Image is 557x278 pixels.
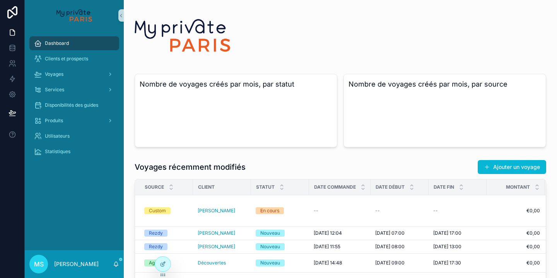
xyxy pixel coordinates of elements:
[34,259,44,269] span: MS
[478,160,546,174] button: Ajouter un voyage
[314,244,366,250] a: [DATE] 11:55
[491,208,540,214] a: €0,00
[434,184,454,190] span: Date fin
[375,230,424,236] a: [DATE] 07:00
[433,230,482,236] a: [DATE] 17:00
[433,244,482,250] a: [DATE] 13:00
[375,244,405,250] span: [DATE] 08:00
[491,230,540,236] a: €0,00
[198,230,246,236] a: [PERSON_NAME]
[198,244,246,250] a: [PERSON_NAME]
[256,207,304,214] a: En cours
[45,56,88,62] span: Clients et prospects
[433,260,461,266] span: [DATE] 17:30
[145,184,164,190] span: Source
[491,244,540,250] a: €0,00
[144,259,188,266] a: Agence
[349,79,541,90] h3: Nombre de voyages créés par mois, par source
[29,129,119,143] a: Utilisateurs
[29,36,119,50] a: Dashboard
[314,208,366,214] a: --
[45,71,63,77] span: Voyages
[376,184,405,190] span: Date début
[260,259,280,266] div: Nouveau
[29,67,119,81] a: Voyages
[260,230,280,237] div: Nouveau
[491,260,540,266] a: €0,00
[149,207,166,214] div: Custom
[256,243,304,250] a: Nouveau
[375,208,380,214] span: --
[45,40,69,46] span: Dashboard
[135,162,246,172] h1: Voyages récemment modifiés
[433,208,438,214] span: --
[314,260,366,266] a: [DATE] 14:48
[433,208,482,214] a: --
[314,184,356,190] span: Date commande
[45,133,70,139] span: Utilisateurs
[198,184,215,190] span: Client
[29,145,119,159] a: Statistiques
[135,19,231,52] img: 21079-Logo_site-01.png
[144,243,188,250] a: Rezdy
[198,244,235,250] a: [PERSON_NAME]
[56,9,92,22] img: App logo
[314,244,340,250] span: [DATE] 11:55
[256,184,275,190] span: Statut
[29,98,119,112] a: Disponibilités des guides
[375,260,424,266] a: [DATE] 09:00
[260,243,280,250] div: Nouveau
[198,208,246,214] a: [PERSON_NAME]
[45,87,64,93] span: Services
[375,230,405,236] span: [DATE] 07:00
[375,208,424,214] a: --
[433,244,461,250] span: [DATE] 13:00
[375,244,424,250] a: [DATE] 08:00
[314,260,342,266] span: [DATE] 14:48
[198,260,226,266] a: Découvertes
[29,83,119,97] a: Services
[54,260,99,268] p: [PERSON_NAME]
[314,208,318,214] span: --
[256,259,304,266] a: Nouveau
[29,52,119,66] a: Clients et prospects
[260,207,279,214] div: En cours
[45,102,98,108] span: Disponibilités des guides
[506,184,530,190] span: Montant
[29,114,119,128] a: Produits
[144,230,188,237] a: Rezdy
[144,207,188,214] a: Custom
[433,230,461,236] span: [DATE] 17:00
[375,260,405,266] span: [DATE] 09:00
[25,31,124,169] div: scrollable content
[45,118,63,124] span: Produits
[45,148,70,155] span: Statistiques
[149,230,163,237] div: Rezdy
[198,260,246,266] a: Découvertes
[314,230,366,236] a: [DATE] 12:04
[149,243,163,250] div: Rezdy
[198,230,235,236] a: [PERSON_NAME]
[433,260,482,266] a: [DATE] 17:30
[140,79,332,90] h3: Nombre de voyages créés par mois, par statut
[314,230,342,236] span: [DATE] 12:04
[256,230,304,237] a: Nouveau
[198,208,235,214] a: [PERSON_NAME]
[149,259,166,266] div: Agence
